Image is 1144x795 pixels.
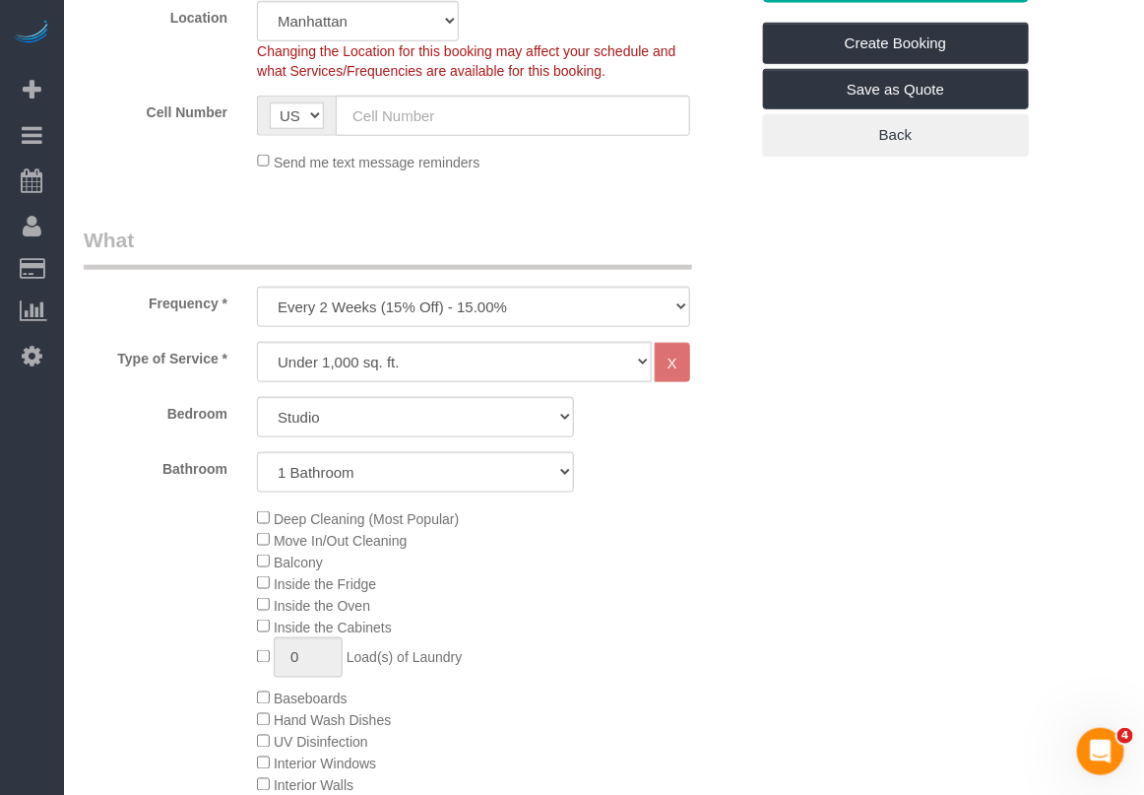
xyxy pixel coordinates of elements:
span: Baseboards [274,692,348,707]
a: Save as Quote [763,69,1029,110]
span: Interior Walls [274,778,353,794]
label: Bedroom [69,397,242,424]
img: Automaid Logo [12,20,51,47]
span: Inside the Oven [274,598,370,614]
span: Move In/Out Cleaning [274,533,407,549]
span: Send me text message reminders [274,154,479,169]
span: Load(s) of Laundry [347,650,463,666]
label: Frequency * [69,287,242,313]
label: Location [69,1,242,28]
input: Cell Number [336,96,690,136]
label: Bathroom [69,452,242,479]
span: Inside the Fridge [274,576,376,592]
span: Changing the Location for this booking may affect your schedule and what Services/Frequencies are... [257,43,675,79]
span: Interior Windows [274,757,376,772]
span: Deep Cleaning (Most Popular) [274,511,459,527]
span: 4 [1117,728,1133,744]
label: Cell Number [69,96,242,122]
label: Type of Service * [69,342,242,368]
iframe: Intercom live chat [1077,728,1124,775]
span: UV Disinfection [274,735,368,751]
legend: What [84,226,692,270]
span: Inside the Cabinets [274,620,392,635]
span: Balcony [274,555,323,570]
span: Hand Wash Dishes [274,713,391,729]
a: Create Booking [763,23,1029,64]
a: Back [763,114,1029,156]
